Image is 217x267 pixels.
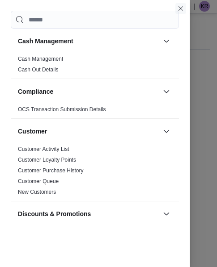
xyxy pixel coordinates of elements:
[18,66,59,73] span: Cash Out Details
[18,67,59,73] a: Cash Out Details
[18,146,69,153] span: Customer Activity List
[11,226,179,262] div: Discounts & Promotions
[11,144,179,201] div: Customer
[18,209,159,218] button: Discounts & Promotions
[161,209,172,219] button: Discounts & Promotions
[18,189,56,195] a: New Customers
[18,167,84,174] span: Customer Purchase History
[18,37,73,46] h3: Cash Management
[11,104,179,118] div: Compliance
[18,106,106,113] a: OCS Transaction Submission Details
[18,209,91,218] h3: Discounts & Promotions
[18,127,47,136] h3: Customer
[18,56,63,62] a: Cash Management
[18,87,159,96] button: Compliance
[18,178,59,184] a: Customer Queue
[18,146,69,152] a: Customer Activity List
[161,36,172,46] button: Cash Management
[18,156,76,163] span: Customer Loyalty Points
[18,229,42,235] a: Discounts
[11,54,179,79] div: Cash Management
[18,55,63,63] span: Cash Management
[18,157,76,163] a: Customer Loyalty Points
[18,37,159,46] button: Cash Management
[18,188,56,196] span: New Customers
[18,87,53,96] h3: Compliance
[175,3,186,14] button: Close this dialog
[18,228,42,235] span: Discounts
[18,167,84,174] a: Customer Purchase History
[18,127,159,136] button: Customer
[161,126,172,137] button: Customer
[161,86,172,97] button: Compliance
